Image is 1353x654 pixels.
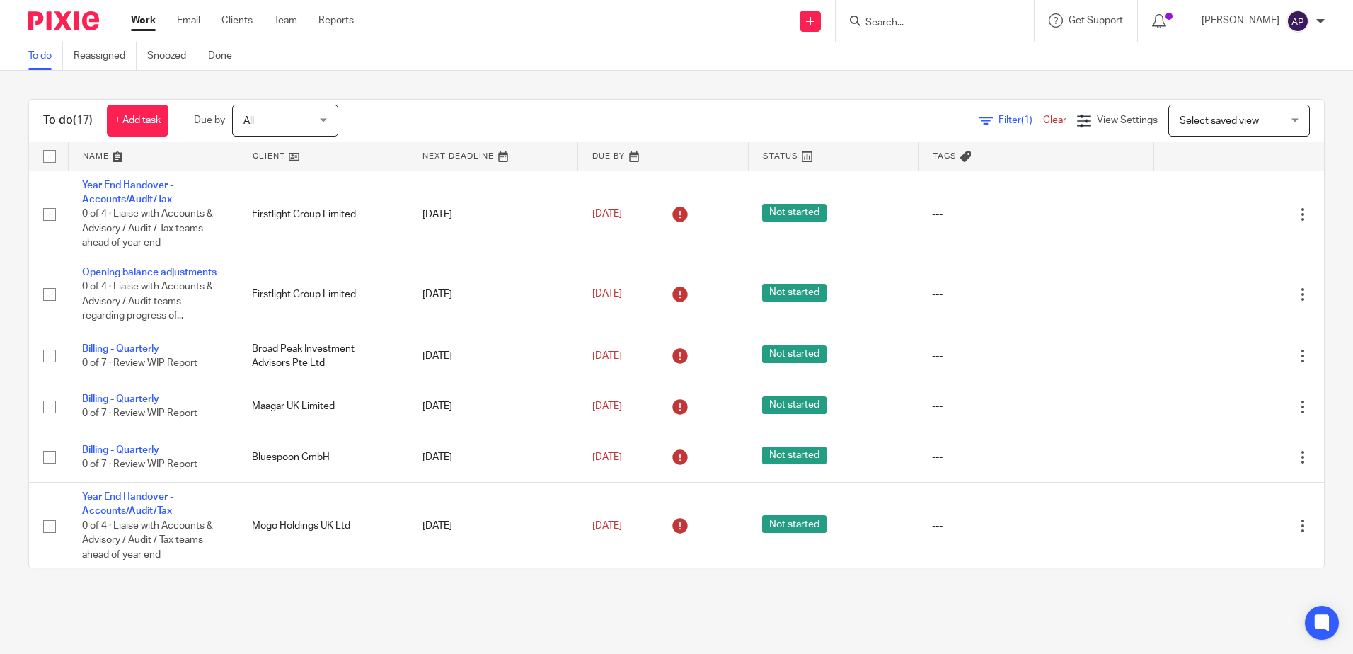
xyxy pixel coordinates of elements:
span: Not started [762,345,827,363]
span: (1) [1021,115,1032,125]
a: Opening balance adjustments [82,268,217,277]
div: --- [932,399,1139,413]
span: Tags [933,152,957,160]
a: Billing - Quarterly [82,394,159,404]
a: Email [177,13,200,28]
span: [DATE] [592,452,622,462]
a: Year End Handover - Accounts/Audit/Tax [82,180,173,205]
td: [DATE] [408,381,578,432]
span: [DATE] [592,521,622,531]
a: Snoozed [147,42,197,70]
img: Pixie [28,11,99,30]
td: [DATE] [408,432,578,482]
span: 0 of 7 · Review WIP Report [82,409,197,419]
span: Select saved view [1180,116,1259,126]
span: Not started [762,204,827,222]
span: All [243,116,254,126]
td: Firstlight Group Limited [238,171,408,258]
a: Year End Handover - Accounts/Audit/Tax [82,492,173,516]
span: 0 of 4 · Liaise with Accounts & Advisory / Audit / Tax teams ahead of year end [82,209,213,248]
span: 0 of 4 · Liaise with Accounts & Advisory / Audit / Tax teams ahead of year end [82,521,213,560]
span: 0 of 7 · Review WIP Report [82,459,197,469]
td: [DATE] [408,483,578,570]
span: [DATE] [592,289,622,299]
input: Search [864,17,991,30]
span: (17) [73,115,93,126]
span: Get Support [1069,16,1123,25]
a: To do [28,42,63,70]
span: Not started [762,284,827,302]
a: Clear [1043,115,1066,125]
span: [DATE] [592,351,622,361]
a: + Add task [107,105,168,137]
p: Due by [194,113,225,127]
a: Team [274,13,297,28]
td: Mogo Holdings UK Ltd [238,483,408,570]
td: [DATE] [408,171,578,258]
span: Not started [762,447,827,464]
span: Not started [762,515,827,533]
h1: To do [43,113,93,128]
a: Billing - Quarterly [82,445,159,455]
a: Billing - Quarterly [82,344,159,354]
div: --- [932,287,1139,302]
span: Filter [998,115,1043,125]
div: --- [932,349,1139,363]
a: Clients [221,13,253,28]
td: Maagar UK Limited [238,381,408,432]
p: [PERSON_NAME] [1202,13,1279,28]
img: svg%3E [1286,10,1309,33]
a: Done [208,42,243,70]
a: Reports [318,13,354,28]
td: Firstlight Group Limited [238,258,408,331]
a: Work [131,13,156,28]
span: 0 of 4 · Liaise with Accounts & Advisory / Audit teams regarding progress of... [82,282,213,321]
td: [DATE] [408,331,578,381]
span: View Settings [1097,115,1158,125]
span: [DATE] [592,401,622,411]
span: 0 of 7 · Review WIP Report [82,358,197,368]
td: Broad Peak Investment Advisors Pte Ltd [238,331,408,381]
td: Bluespoon GmbH [238,432,408,482]
div: --- [932,207,1139,222]
div: --- [932,450,1139,464]
a: Reassigned [74,42,137,70]
span: [DATE] [592,209,622,219]
td: [DATE] [408,258,578,331]
span: Not started [762,396,827,414]
div: --- [932,519,1139,533]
